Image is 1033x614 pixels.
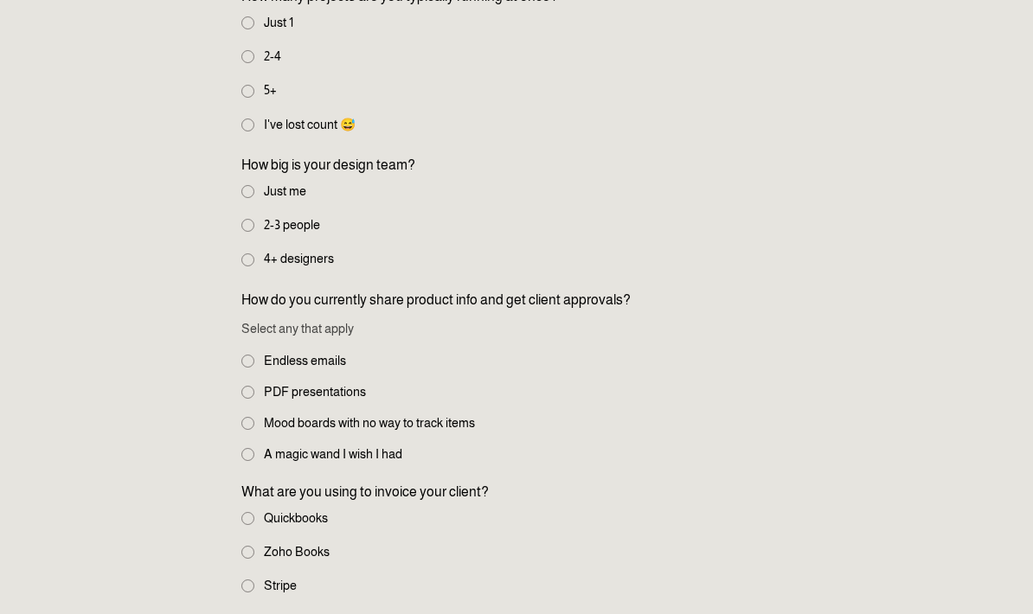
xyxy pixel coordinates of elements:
[241,387,254,400] input: PDF presentations
[241,483,489,503] span: What are you using to invoice your client?
[264,353,346,372] span: Endless emails
[241,418,254,431] input: Mood boards with no way to track items
[241,449,254,462] input: A magic wand I wish I had
[241,315,631,346] p: Select any that apply
[264,384,366,403] span: PDF presentations
[264,446,402,465] span: A magic wand I wish I had
[264,415,475,434] span: Mood boards with no way to track items
[241,291,631,311] span: How do you currently share product info and get client approvals?
[241,156,415,176] span: How big is your design team?
[241,355,254,368] input: Endless emails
